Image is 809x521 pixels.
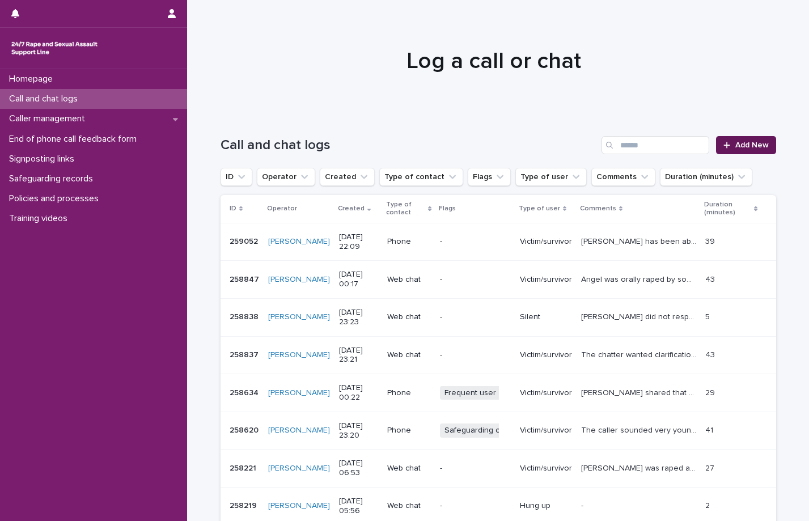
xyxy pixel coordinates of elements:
p: - [581,499,586,511]
button: Type of user [515,168,587,186]
p: [DATE] 23:23 [339,308,378,327]
p: Call and chat logs [5,94,87,104]
p: Hung up [520,501,572,511]
span: Frequent user [440,386,501,400]
p: - [440,275,511,285]
p: 258838 [230,310,261,322]
button: Created [320,168,375,186]
p: Kirsty shared that she has been struggling to keep herself safe. During the call, Kirsty had mult... [581,386,699,398]
h1: Log a call or chat [216,48,772,75]
p: Chatter did not respond to messages and then disconnected the chat. [581,310,699,322]
p: End of phone call feedback form [5,134,146,145]
p: 27 [705,461,717,473]
p: Web chat [387,312,431,322]
p: Silent [520,312,572,322]
p: Phone [387,426,431,435]
p: [DATE] 05:56 [339,497,378,516]
p: Homepage [5,74,62,84]
tr: 258838258838 [PERSON_NAME] [DATE] 23:23Web chat-Silent[PERSON_NAME] did not respond to messages a... [221,298,776,336]
p: 259052 [230,235,260,247]
p: 258634 [230,386,261,398]
p: Comments [580,202,616,215]
p: Type of contact [386,198,425,219]
p: JJ has been abused by a close family friend since he was a child and raped by them since the age ... [581,235,699,247]
p: [DATE] 23:21 [339,346,378,365]
p: Flags [439,202,456,215]
p: - [440,350,511,360]
p: Caller management [5,113,94,124]
a: [PERSON_NAME] [268,426,330,435]
p: [DATE] 00:22 [339,383,378,403]
p: - [440,312,511,322]
input: Search [602,136,709,154]
p: Created [338,202,365,215]
p: - [440,237,511,247]
a: [PERSON_NAME] [268,312,330,322]
p: [DATE] 00:17 [339,270,378,289]
a: [PERSON_NAME] [268,350,330,360]
p: 41 [705,423,715,435]
p: Victim/survivor [520,426,572,435]
p: Web chat [387,350,431,360]
a: [PERSON_NAME] [268,237,330,247]
p: Victim/survivor [520,464,572,473]
p: Training videos [5,213,77,224]
p: 5 [705,310,712,322]
a: [PERSON_NAME] [268,464,330,473]
span: Add New [735,141,769,149]
p: [DATE] 06:53 [339,459,378,478]
p: 258837 [230,348,261,360]
p: Web chat [387,464,431,473]
h1: Call and chat logs [221,137,598,154]
button: Operator [257,168,315,186]
p: Victim/survivor [520,275,572,285]
a: [PERSON_NAME] [268,388,330,398]
button: Flags [468,168,511,186]
button: ID [221,168,252,186]
p: Web chat [387,501,431,511]
p: Macy was raped and sexually assaulted by the friend of an acquaintance. The perpetrator worked at... [581,461,699,473]
tr: 258847258847 [PERSON_NAME] [DATE] 00:17Web chat-Victim/survivorAngel was orally raped by someone ... [221,261,776,299]
img: rhQMoQhaT3yELyF149Cw [9,37,100,60]
a: [PERSON_NAME] [268,275,330,285]
p: 29 [705,386,717,398]
p: Operator [267,202,297,215]
a: [PERSON_NAME] [268,501,330,511]
p: Victim/survivor [520,237,572,247]
a: Add New [716,136,776,154]
tr: 258620258620 [PERSON_NAME] [DATE] 23:20PhoneSafeguarding concernVictim/survivorThe caller sounded... [221,412,776,450]
p: 43 [705,348,717,360]
p: Angel was orally raped by someone when she was asleep. Discussed Angel's options and signposted h... [581,273,699,285]
p: 39 [705,235,717,247]
tr: 258221258221 [PERSON_NAME] [DATE] 06:53Web chat-Victim/survivor[PERSON_NAME] was raped and sexual... [221,450,776,488]
p: [DATE] 23:20 [339,421,378,440]
p: Policies and processes [5,193,108,204]
p: The chatter wanted clarification around whether her experience would be considered rape before sh... [581,348,699,360]
p: The caller sounded very young and childlike. He shared (minimal) details about his "work", which ... [581,423,699,435]
p: Phone [387,388,431,398]
p: 258221 [230,461,259,473]
p: Safeguarding records [5,173,102,184]
p: 258847 [230,273,261,285]
p: - [440,464,511,473]
p: Web chat [387,275,431,285]
p: Phone [387,237,431,247]
p: 258620 [230,423,261,435]
tr: 259052259052 [PERSON_NAME] [DATE] 22:09Phone-Victim/survivor[PERSON_NAME] has been abused by a cl... [221,223,776,261]
p: ID [230,202,236,215]
button: Duration (minutes) [660,168,752,186]
p: 2 [705,499,712,511]
p: Victim/survivor [520,388,572,398]
tr: 258837258837 [PERSON_NAME] [DATE] 23:21Web chat-Victim/survivorThe chatter wanted clarification a... [221,336,776,374]
tr: 258634258634 [PERSON_NAME] [DATE] 00:22PhoneFrequent userVictim/survivor[PERSON_NAME] shared that... [221,374,776,412]
p: Victim/survivor [520,350,572,360]
span: Safeguarding concern [440,423,530,438]
p: Duration (minutes) [704,198,751,219]
button: Type of contact [379,168,463,186]
p: Signposting links [5,154,83,164]
button: Comments [591,168,655,186]
p: 258219 [230,499,259,511]
p: [DATE] 22:09 [339,232,378,252]
p: - [440,501,511,511]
